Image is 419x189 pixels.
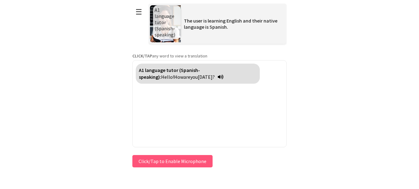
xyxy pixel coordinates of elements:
[132,4,145,20] button: ☰
[136,64,260,84] div: Click to translate
[198,74,215,80] span: [DATE]?
[139,67,200,80] strong: A1 language tutor (Spanish-speaking):
[132,53,152,59] strong: CLICK/TAP
[161,74,174,80] span: Hello!
[184,74,190,80] span: are
[174,74,184,80] span: How
[155,7,175,38] span: A1 language tutor (Spanish-speaking)
[132,155,213,167] button: Click/Tap to Enable Microphone
[132,53,287,59] p: any word to view a translation
[184,18,277,30] span: The user is learning English and their native language is Spanish.
[150,5,181,42] img: Scenario Image
[190,74,198,80] span: you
